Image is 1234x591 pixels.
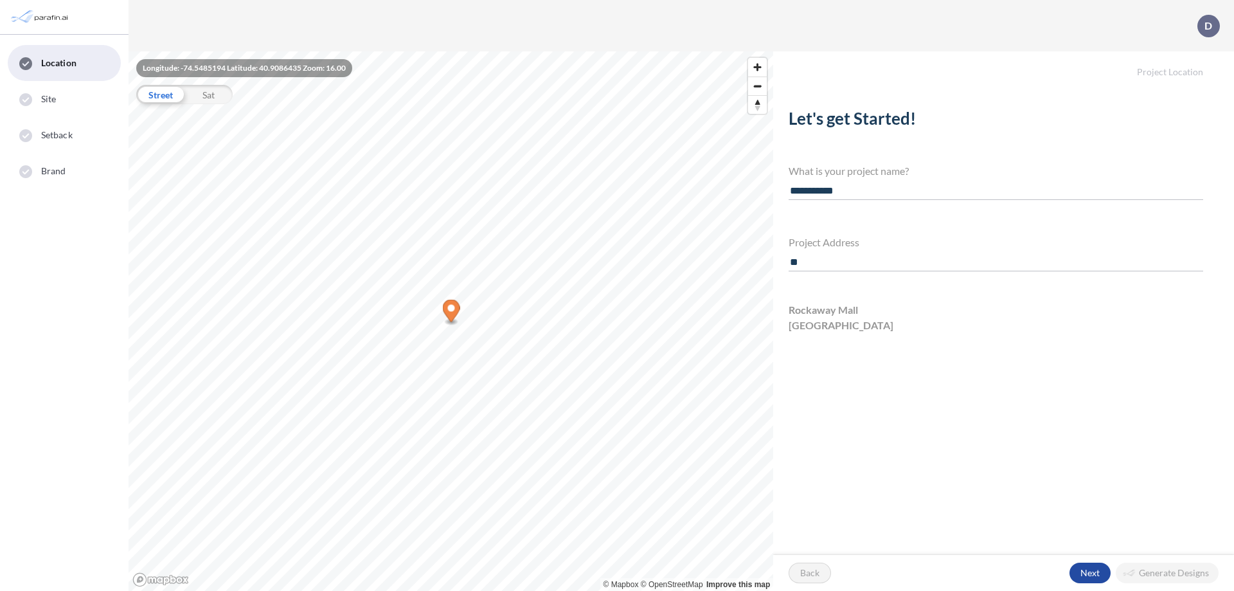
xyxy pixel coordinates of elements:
[129,51,773,591] canvas: Map
[789,109,1203,134] h2: Let's get Started!
[706,580,770,589] a: Improve this map
[41,93,56,105] span: Site
[773,51,1234,78] h5: Project Location
[10,5,72,29] img: Parafin
[132,572,189,587] a: Mapbox homepage
[748,77,767,95] button: Zoom out
[789,318,893,333] span: [GEOGRAPHIC_DATA]
[789,236,1203,248] h4: Project Address
[748,58,767,77] button: Zoom in
[1080,567,1100,579] p: Next
[748,95,767,114] button: Reset bearing to north
[41,165,66,177] span: Brand
[604,580,639,589] a: Mapbox
[136,85,184,104] div: Street
[789,165,1203,177] h4: What is your project name?
[136,59,352,77] div: Longitude: -74.5485194 Latitude: 40.9086435 Zoom: 16.00
[748,96,767,114] span: Reset bearing to north
[184,85,233,104] div: Sat
[789,302,858,318] span: Rockaway Mall
[1069,563,1111,583] button: Next
[1204,20,1212,32] p: D
[443,300,460,326] div: Map marker
[641,580,703,589] a: OpenStreetMap
[41,57,76,69] span: Location
[41,129,73,141] span: Setback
